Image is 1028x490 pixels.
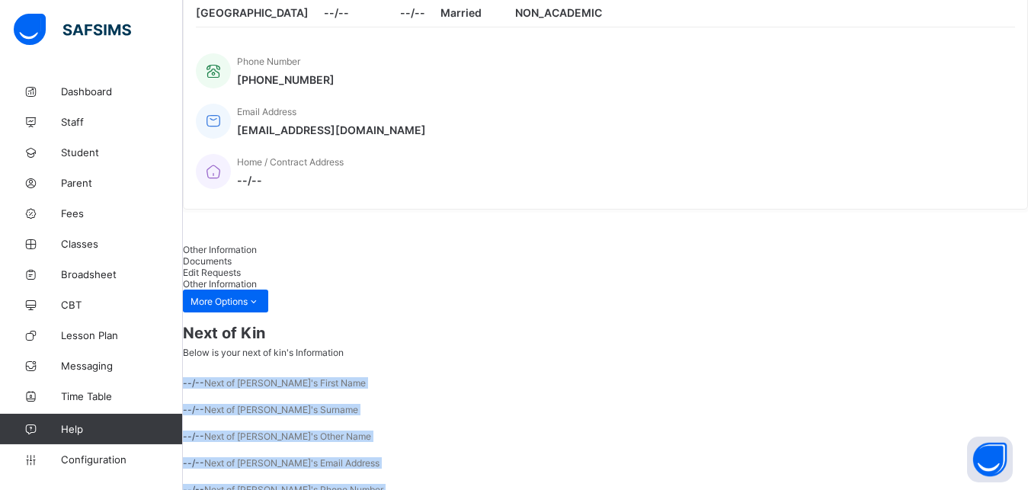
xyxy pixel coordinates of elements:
span: --/-- [183,431,204,442]
span: Married [440,6,500,19]
span: Fees [61,207,183,219]
span: Messaging [61,360,183,372]
span: --/-- [324,6,385,19]
span: Next of Kin [183,324,1028,342]
span: Student [61,146,183,159]
span: Phone Number [237,56,300,67]
span: --/-- [183,377,204,389]
span: Documents [183,255,232,267]
span: Home / Contract Address [237,156,344,168]
span: Time Table [61,390,183,402]
img: safsims [14,14,131,46]
span: Configuration [61,453,182,466]
span: More Options [191,296,261,307]
span: Below is your next of kin's Information [183,347,344,358]
button: Open asap [967,437,1013,482]
span: Help [61,423,182,435]
span: Next of [PERSON_NAME]'s Other Name [204,431,371,442]
span: Classes [61,238,183,250]
span: Other Information [183,244,257,255]
span: NON_ACADEMIC [515,6,602,19]
span: Parent [61,177,183,189]
span: Lesson Plan [61,329,183,341]
span: --/-- [400,6,425,19]
span: Next of [PERSON_NAME]'s First Name [204,377,366,389]
span: Next of [PERSON_NAME]'s Email Address [204,457,379,469]
span: Broadsheet [61,268,183,280]
span: --/-- [237,174,344,187]
span: CBT [61,299,183,311]
span: Staff [61,116,183,128]
span: Email Address [237,106,296,117]
span: --/-- [183,457,204,469]
span: Dashboard [61,85,183,98]
span: [GEOGRAPHIC_DATA] [196,6,309,19]
span: [PHONE_NUMBER] [237,73,335,86]
span: [EMAIL_ADDRESS][DOMAIN_NAME] [237,123,426,136]
span: Other Information [183,278,257,290]
span: --/-- [183,404,204,415]
span: Next of [PERSON_NAME]'s Surname [204,404,358,415]
span: Edit Requests [183,267,241,278]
